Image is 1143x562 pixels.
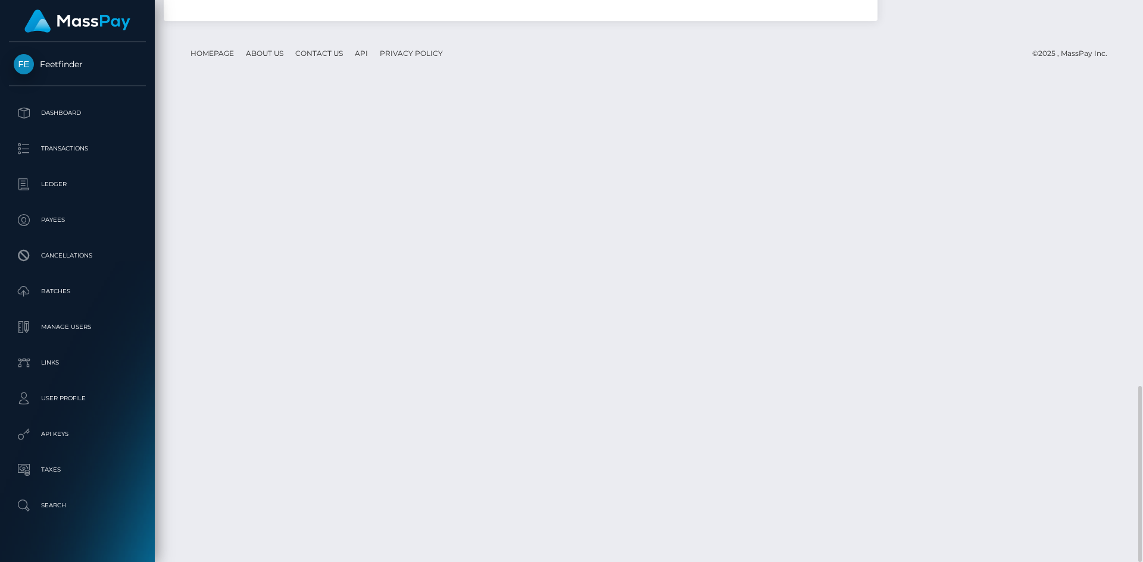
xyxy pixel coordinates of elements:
a: Payees [9,205,146,235]
a: Batches [9,277,146,306]
a: Homepage [186,44,239,62]
p: Payees [14,211,141,229]
p: Dashboard [14,104,141,122]
a: Cancellations [9,241,146,271]
p: Batches [14,282,141,300]
span: Feetfinder [9,59,146,70]
a: User Profile [9,384,146,413]
p: API Keys [14,425,141,443]
a: Transactions [9,134,146,164]
a: Privacy Policy [375,44,448,62]
p: Transactions [14,140,141,158]
a: About Us [241,44,288,62]
p: User Profile [14,390,141,407]
a: Taxes [9,455,146,485]
p: Taxes [14,461,141,479]
a: Links [9,348,146,378]
img: MassPay Logo [24,10,130,33]
p: Links [14,354,141,372]
p: Manage Users [14,318,141,336]
div: © 2025 , MassPay Inc. [1032,47,1116,60]
a: Contact Us [291,44,348,62]
a: Ledger [9,169,146,199]
p: Ledger [14,175,141,193]
a: API Keys [9,419,146,449]
a: Manage Users [9,312,146,342]
a: Search [9,491,146,520]
p: Search [14,497,141,514]
p: Cancellations [14,247,141,265]
a: API [350,44,373,62]
a: Dashboard [9,98,146,128]
img: Feetfinder [14,54,34,74]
